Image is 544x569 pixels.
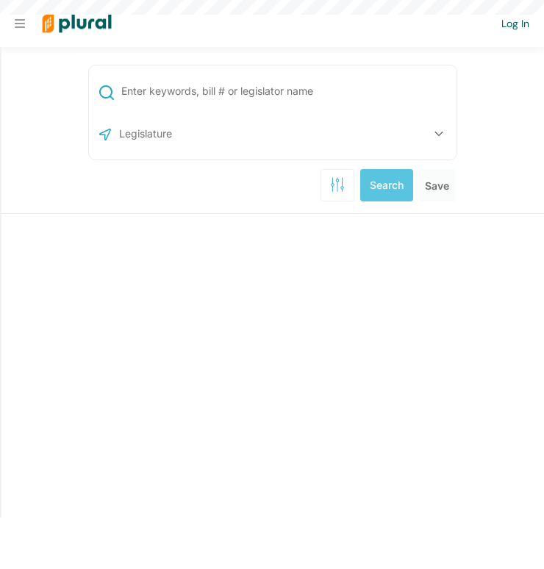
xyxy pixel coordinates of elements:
[501,17,529,30] a: Log In
[330,177,345,190] span: Search Filters
[360,169,413,201] button: Search
[419,169,455,201] button: Save
[120,77,453,105] input: Enter keywords, bill # or legislator name
[118,120,275,148] input: Legislature
[31,1,123,47] img: Logo for Plural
